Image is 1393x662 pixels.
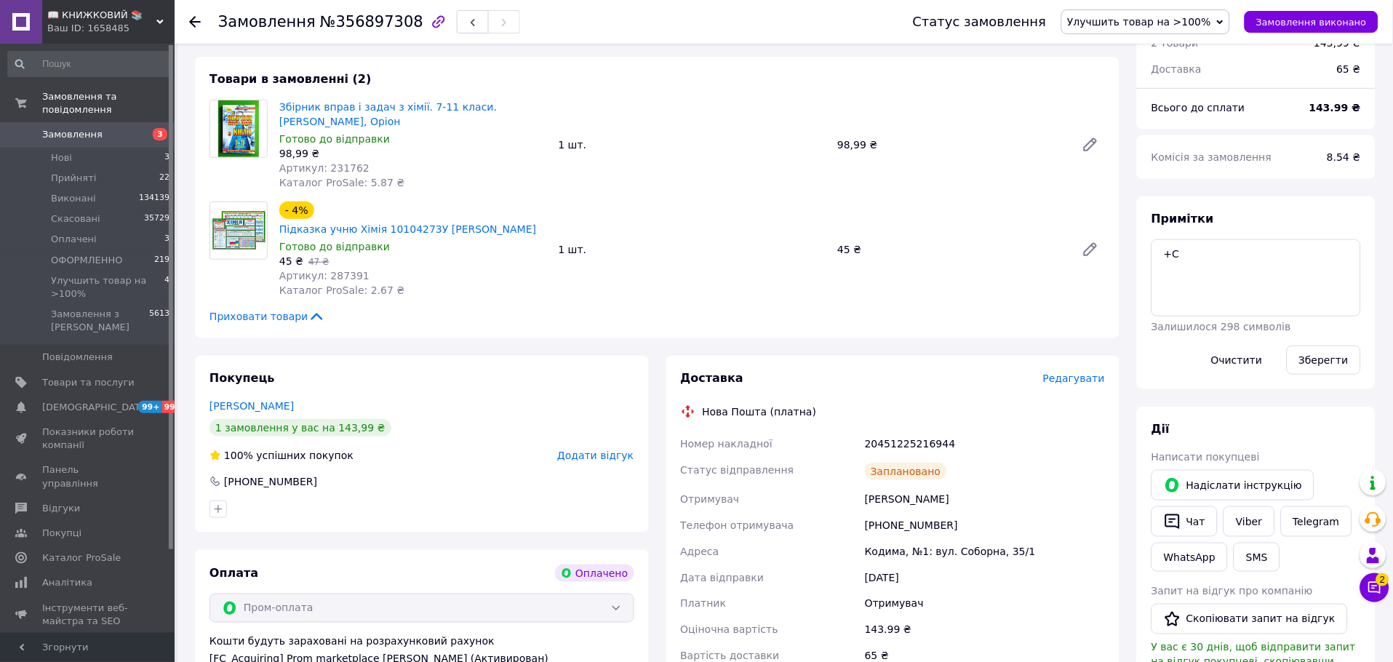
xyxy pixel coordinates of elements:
[209,72,372,86] span: Товари в замовленні (2)
[681,624,778,636] span: Оціночна вартість
[1151,151,1272,163] span: Комісія за замовлення
[1151,63,1202,75] span: Доставка
[862,617,1108,643] div: 143.99 ₴
[42,351,113,364] span: Повідомлення
[1360,573,1389,602] button: Чат з покупцем2
[681,438,773,450] span: Номер накладної
[1224,506,1274,537] a: Viber
[862,512,1108,538] div: [PHONE_NUMBER]
[1328,53,1370,85] div: 65 ₴
[1256,17,1367,28] span: Замовлення виконано
[1151,239,1361,316] textarea: +С
[279,162,370,174] span: Артикул: 231762
[47,9,156,22] span: 📖 КНИЖКОВИЙ 📚
[862,486,1108,512] div: [PERSON_NAME]
[555,565,634,582] div: Оплачено
[1076,130,1105,159] a: Редагувати
[164,233,169,246] span: 3
[210,210,267,251] img: Підказка учню Хімія 10104273У Ранок Світогляд
[1151,321,1291,332] span: Залишилося 298 символів
[1281,506,1352,537] a: Telegram
[279,133,390,145] span: Готово до відправки
[42,576,92,589] span: Аналітика
[831,239,1070,260] div: 45 ₴
[279,101,497,127] a: Збірник вправ і задач з хімії. 7-11 класи. [PERSON_NAME], Оріон
[144,212,169,226] span: 35729
[209,419,391,436] div: 1 замовлення у вас на 143,99 ₴
[279,284,404,296] span: Каталог ProSale: 2.67 ₴
[1076,235,1105,264] a: Редагувати
[279,177,404,188] span: Каталог ProSale: 5.87 ₴
[51,274,164,300] span: Улучшить товар на >100%
[865,463,947,480] div: Заплановано
[681,371,744,385] span: Доставка
[681,650,780,662] span: Вартість доставки
[1287,346,1361,375] button: Зберегти
[209,566,258,580] span: Оплата
[51,172,96,185] span: Прийняті
[218,100,259,157] img: Збірник вправ і задач з хімії. 7-11 класи. Ольга Ярошенко, Оріон
[164,151,169,164] span: 3
[1068,16,1212,28] span: Улучшить товар на >100%
[51,254,122,267] span: ОФОРМЛЕННО
[681,519,794,531] span: Телефон отримувача
[138,401,162,413] span: 99+
[42,502,80,515] span: Відгуки
[557,450,634,461] span: Додати відгук
[1151,604,1348,634] button: Скопіювати запит на відгук
[279,270,370,282] span: Артикул: 287391
[7,51,171,77] input: Пошук
[149,308,169,334] span: 5613
[1151,543,1228,572] a: WhatsApp
[42,602,135,628] span: Інструменти веб-майстра та SEO
[209,448,354,463] div: успішних покупок
[1376,573,1389,586] span: 2
[862,431,1108,457] div: 20451225216944
[189,15,201,29] div: Повернутися назад
[47,22,175,35] div: Ваш ID: 1658485
[862,591,1108,617] div: Отримувач
[681,572,765,583] span: Дата відправки
[1151,470,1314,501] button: Надіслати інструкцію
[279,146,547,161] div: 98,99 ₴
[1151,451,1260,463] span: Написати покупцеві
[553,239,832,260] div: 1 шт.
[162,401,186,413] span: 99+
[681,598,727,610] span: Платник
[831,135,1070,155] div: 98,99 ₴
[308,257,329,267] span: 47 ₴
[681,464,794,476] span: Статус відправлення
[51,212,100,226] span: Скасовані
[164,274,169,300] span: 4
[224,450,253,461] span: 100%
[279,223,536,235] a: Підказка учню Хімія 10104273У [PERSON_NAME]
[681,546,719,557] span: Адреса
[1151,212,1214,226] span: Примітки
[279,241,390,252] span: Готово до відправки
[1245,11,1378,33] button: Замовлення виконано
[553,135,832,155] div: 1 шт.
[42,527,81,540] span: Покупці
[51,233,97,246] span: Оплачені
[699,404,821,419] div: Нова Пошта (платна)
[51,308,149,334] span: Замовлення з [PERSON_NAME]
[279,202,314,219] div: - 4%
[42,401,150,414] span: [DEMOGRAPHIC_DATA]
[1328,151,1361,163] span: 8.54 ₴
[42,90,175,116] span: Замовлення та повідомлення
[209,309,325,324] span: Приховати товари
[42,426,135,452] span: Показники роботи компанії
[209,371,275,385] span: Покупець
[139,192,169,205] span: 134139
[42,463,135,490] span: Панель управління
[153,128,167,140] span: 3
[681,493,740,505] span: Отримувач
[1043,372,1105,384] span: Редагувати
[42,376,135,389] span: Товари та послуги
[218,13,316,31] span: Замовлення
[51,192,96,205] span: Виконані
[1199,346,1275,375] button: Очистити
[1234,543,1280,572] button: SMS
[1151,585,1313,597] span: Запит на відгук про компанію
[154,254,169,267] span: 219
